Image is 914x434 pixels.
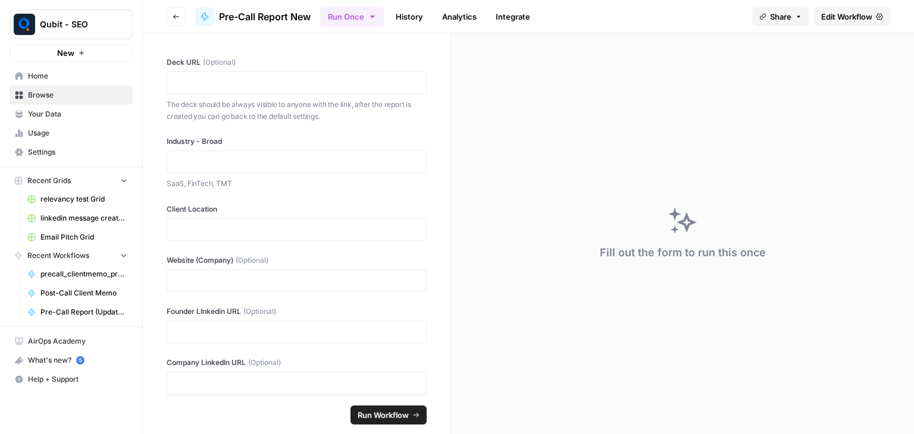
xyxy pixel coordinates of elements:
span: Pre-Call Report New [219,10,311,24]
label: Company LinkedIn URL [167,357,427,368]
span: Help + Support [28,374,127,385]
img: Qubit - SEO Logo [14,14,35,35]
button: Workspace: Qubit - SEO [10,10,133,39]
button: Recent Workflows [10,247,133,265]
span: Edit Workflow [821,11,872,23]
span: Qubit - SEO [40,18,112,30]
a: Browse [10,86,133,105]
label: Industry - Broad [167,136,427,147]
a: relevancy test Grid [22,190,133,209]
a: Edit Workflow [814,7,890,26]
div: Fill out the form to run this once [600,244,766,261]
span: AirOps Academy [28,336,127,347]
span: New [57,47,74,59]
button: Run Workflow [350,405,427,424]
span: Usage [28,128,127,139]
span: relevancy test Grid [40,194,127,205]
a: History [389,7,430,26]
span: Email Pitch Grid [40,232,127,243]
a: Post-Call Client Memo [22,284,133,303]
label: Website (Company) [167,255,427,266]
span: (Optional) [243,306,276,317]
label: Founder LInkedin URL [167,306,427,317]
button: Help + Support [10,370,133,389]
a: Settings [10,143,133,162]
button: Share [752,7,809,26]
span: Your Data [28,109,127,119]
a: precall_clientmemo_prerevenue_sagar [22,265,133,284]
span: Settings [28,147,127,158]
p: The deck should be always visible to anyone with the link, after the report is created you can go... [167,99,427,122]
a: Integrate [489,7,537,26]
span: linkedin message creator [PERSON_NAME] [40,213,127,224]
span: (Optional) [248,357,281,368]
button: What's new? 5 [10,351,133,370]
span: precall_clientmemo_prerevenue_sagar [40,269,127,279]
a: Analytics [435,7,484,26]
label: Client Location [167,204,427,215]
span: Pre-Call Report (Updated) [40,307,127,317]
a: Email Pitch Grid [22,228,133,247]
button: Recent Grids [10,172,133,190]
button: Run Once [320,7,384,27]
span: Browse [28,90,127,100]
a: Pre-Call Report (Updated) [22,303,133,322]
a: Home [10,67,133,86]
a: linkedin message creator [PERSON_NAME] [22,209,133,228]
a: 5 [76,356,84,364]
span: Recent Workflows [27,250,89,261]
div: What's new? [10,351,132,369]
a: Your Data [10,105,133,124]
span: Post-Call Client Memo [40,288,127,298]
button: New [10,44,133,62]
a: Pre-Call Report New [195,7,311,26]
span: Run Workflow [358,409,409,421]
label: Deck URL [167,57,427,68]
p: SaaS, FinTech, TMT [167,178,427,190]
a: Usage [10,124,133,143]
span: Share [770,11,791,23]
span: Recent Grids [27,175,71,186]
span: (Optional) [236,255,268,266]
span: (Optional) [203,57,236,68]
a: AirOps Academy [10,332,133,351]
text: 5 [79,357,82,363]
span: Home [28,71,127,81]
